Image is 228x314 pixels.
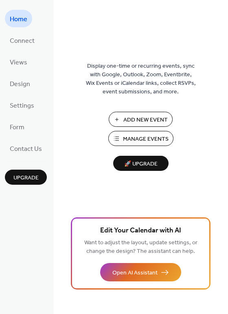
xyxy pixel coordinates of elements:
[118,159,164,170] span: 🚀 Upgrade
[5,96,39,114] a: Settings
[10,56,27,69] span: Views
[10,100,34,112] span: Settings
[109,112,173,127] button: Add New Event
[123,135,169,144] span: Manage Events
[113,156,169,171] button: 🚀 Upgrade
[10,13,27,26] span: Home
[112,269,158,277] span: Open AI Assistant
[10,78,30,91] span: Design
[123,116,168,124] span: Add New Event
[10,35,35,47] span: Connect
[10,143,42,155] span: Contact Us
[108,131,173,146] button: Manage Events
[10,121,24,134] span: Form
[100,225,181,237] span: Edit Your Calendar with AI
[100,263,181,281] button: Open AI Assistant
[5,170,47,185] button: Upgrade
[5,75,35,92] a: Design
[5,139,47,157] a: Contact Us
[86,62,196,96] span: Display one-time or recurring events, sync with Google, Outlook, Zoom, Eventbrite, Wix Events or ...
[84,237,197,257] span: Want to adjust the layout, update settings, or change the design? The assistant can help.
[5,53,32,71] a: Views
[5,31,39,49] a: Connect
[5,10,32,27] a: Home
[5,118,29,135] a: Form
[13,174,39,182] span: Upgrade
